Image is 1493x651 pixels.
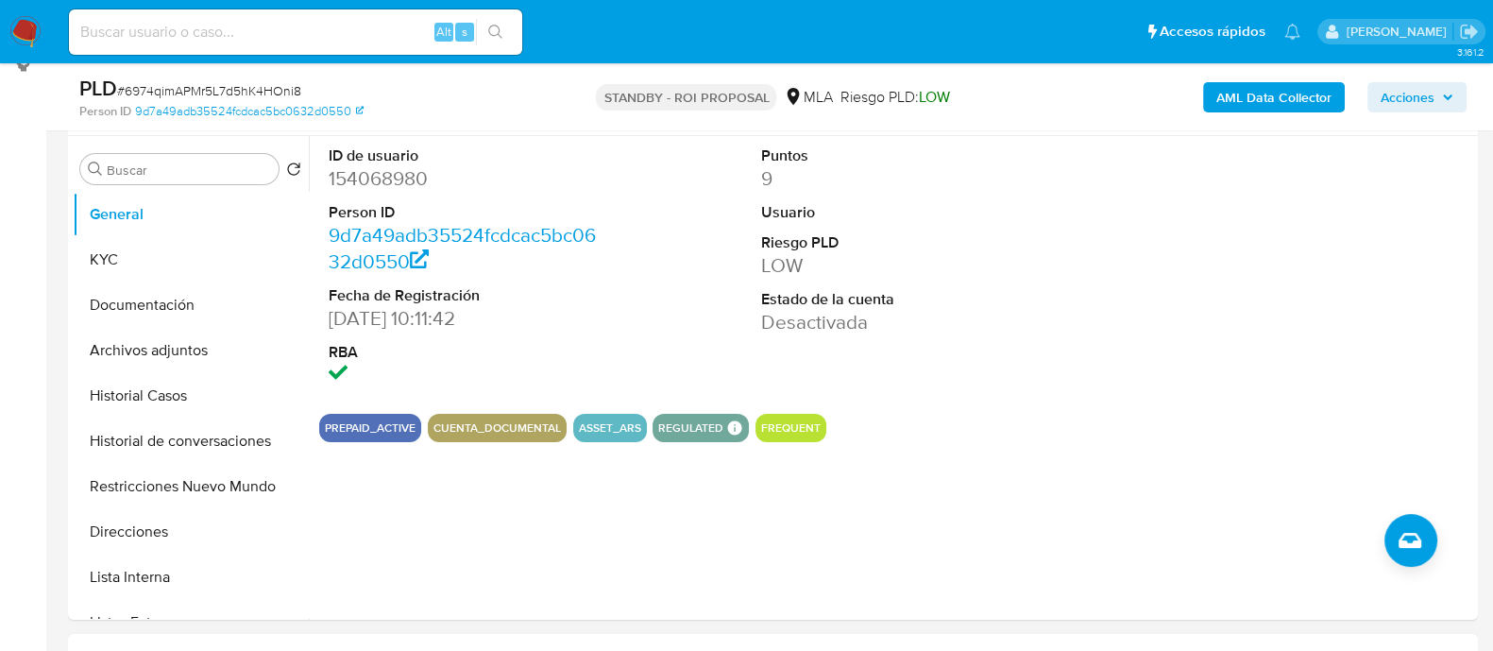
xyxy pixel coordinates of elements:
[135,103,364,120] a: 9d7a49adb35524fcdcac5bc0632d0550
[462,23,467,41] span: s
[761,232,1031,253] dt: Riesgo PLD
[761,289,1031,310] dt: Estado de la cuenta
[1367,82,1467,112] button: Acciones
[761,202,1031,223] dt: Usuario
[73,555,309,600] button: Lista Interna
[329,165,599,192] dd: 154068980
[761,165,1031,192] dd: 9
[73,192,309,237] button: General
[761,252,1031,279] dd: LOW
[918,86,949,108] span: LOW
[476,19,515,45] button: search-icon
[436,23,451,41] span: Alt
[596,84,776,111] p: STANDBY - ROI PROPOSAL
[329,221,596,275] a: 9d7a49adb35524fcdcac5bc0632d0550
[329,202,599,223] dt: Person ID
[107,162,271,179] input: Buscar
[329,305,599,332] dd: [DATE] 10:11:42
[1381,82,1434,112] span: Acciones
[286,162,301,182] button: Volver al orden por defecto
[79,73,117,103] b: PLD
[73,237,309,283] button: KYC
[73,419,309,464] button: Historial de conversaciones
[1216,82,1332,112] b: AML Data Collector
[761,309,1031,335] dd: Desactivada
[1456,44,1484,60] span: 3.161.2
[329,285,599,306] dt: Fecha de Registración
[1459,22,1479,42] a: Salir
[73,328,309,373] button: Archivos adjuntos
[784,87,832,108] div: MLA
[88,162,103,177] button: Buscar
[73,283,309,328] button: Documentación
[73,464,309,509] button: Restricciones Nuevo Mundo
[73,509,309,555] button: Direcciones
[329,342,599,363] dt: RBA
[79,103,131,120] b: Person ID
[761,146,1031,166] dt: Puntos
[840,87,949,108] span: Riesgo PLD:
[1284,24,1300,40] a: Notificaciones
[1203,82,1345,112] button: AML Data Collector
[73,373,309,419] button: Historial Casos
[1346,23,1452,41] p: leandro.caroprese@mercadolibre.com
[117,81,301,100] span: # 6974qimAPMr5L7d5hK4HOni8
[1160,22,1265,42] span: Accesos rápidos
[73,600,309,645] button: Listas Externas
[329,146,599,166] dt: ID de usuario
[69,20,522,44] input: Buscar usuario o caso...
